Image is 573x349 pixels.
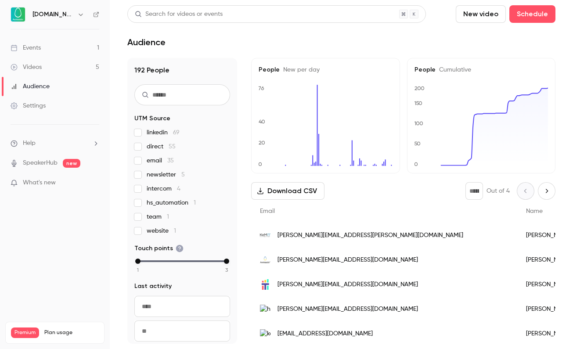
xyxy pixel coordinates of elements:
span: new [63,159,80,168]
span: Last activity [134,282,172,291]
span: direct [147,142,176,151]
span: 1 [174,228,176,234]
span: 4 [177,186,180,192]
img: kancelariawinkowski.pl [260,329,270,338]
a: SpeakerHub [23,158,58,168]
div: Events [11,43,41,52]
h1: 192 People [134,65,230,76]
text: 20 [259,140,265,146]
span: 1 [137,266,139,274]
span: UTM Source [134,114,170,123]
span: 35 [167,158,174,164]
span: New per day [280,67,320,73]
span: [EMAIL_ADDRESS][DOMAIN_NAME] [277,329,373,338]
span: 5 [181,172,185,178]
span: [PERSON_NAME][EMAIL_ADDRESS][PERSON_NAME][DOMAIN_NAME] [277,231,463,240]
button: Download CSV [251,182,324,200]
p: Out of 4 [487,187,510,195]
div: Videos [11,63,42,72]
span: email [147,156,174,165]
div: Audience [11,82,50,91]
span: 69 [173,130,180,136]
img: avokaado.io [260,255,270,265]
text: 0 [258,161,262,167]
span: 1 [194,200,196,206]
img: hoctum.ee [260,305,270,314]
h1: Audience [127,37,166,47]
button: New video [456,5,506,23]
span: linkedin [147,128,180,137]
text: 0 [414,161,418,167]
span: team [147,212,169,221]
span: 55 [169,144,176,150]
input: To [134,320,230,342]
img: Avokaado.io [11,7,25,22]
div: Search for videos or events [135,10,223,19]
span: Plan usage [44,329,99,336]
h5: People [414,65,548,74]
text: 40 [259,119,265,125]
span: Cumulative [436,67,471,73]
text: 100 [414,121,423,127]
span: Email [260,208,275,214]
span: hs_automation [147,198,196,207]
span: website [147,227,176,235]
text: 76 [258,85,264,91]
img: kemit.ee [260,230,270,241]
img: tarceta.com [260,279,270,290]
span: 1 [167,214,169,220]
div: Settings [11,101,46,110]
span: Premium [11,327,39,338]
button: Next page [538,182,555,200]
span: Name [526,208,543,214]
span: 3 [225,266,228,274]
input: From [134,296,230,317]
span: [PERSON_NAME][EMAIL_ADDRESS][DOMAIN_NAME] [277,280,418,289]
span: Touch points [134,244,184,253]
text: 150 [414,100,422,106]
li: help-dropdown-opener [11,139,99,148]
div: max [224,259,229,264]
div: min [135,259,141,264]
span: Help [23,139,36,148]
text: 200 [414,85,425,91]
h6: [DOMAIN_NAME] [32,10,74,19]
span: intercom [147,184,180,193]
h5: People [259,65,393,74]
span: What's new [23,178,56,187]
span: [PERSON_NAME][EMAIL_ADDRESS][DOMAIN_NAME] [277,305,418,314]
span: newsletter [147,170,185,179]
button: Schedule [509,5,555,23]
text: 50 [414,141,421,147]
span: [PERSON_NAME][EMAIL_ADDRESS][DOMAIN_NAME] [277,255,418,265]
